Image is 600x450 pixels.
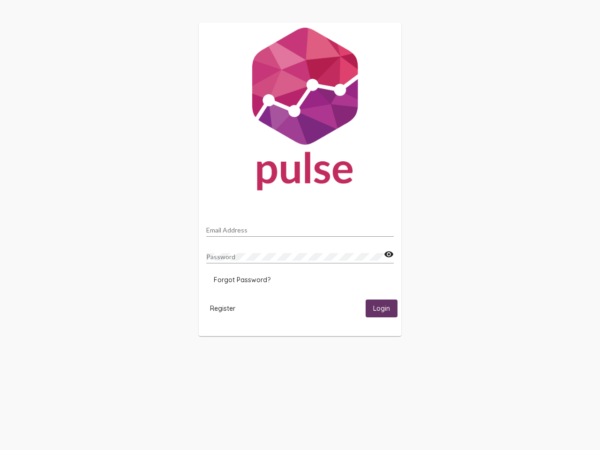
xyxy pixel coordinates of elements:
[206,271,278,288] button: Forgot Password?
[373,305,390,313] span: Login
[210,304,235,313] span: Register
[199,22,401,200] img: Pulse For Good Logo
[202,300,243,317] button: Register
[366,300,397,317] button: Login
[214,276,270,284] span: Forgot Password?
[384,249,394,260] mat-icon: visibility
